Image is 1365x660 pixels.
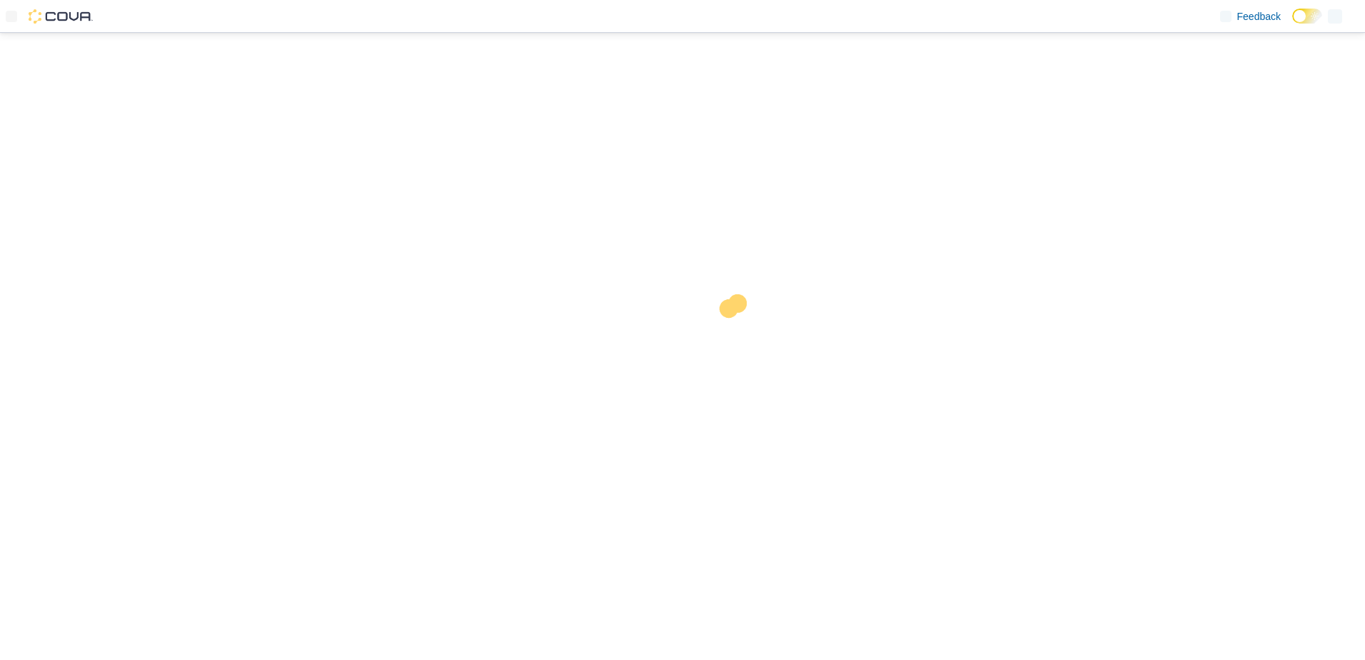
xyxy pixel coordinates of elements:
img: Cova [29,9,93,24]
img: cova-loader [682,284,790,391]
input: Dark Mode [1292,9,1322,24]
span: Feedback [1237,9,1281,24]
a: Feedback [1214,2,1286,31]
